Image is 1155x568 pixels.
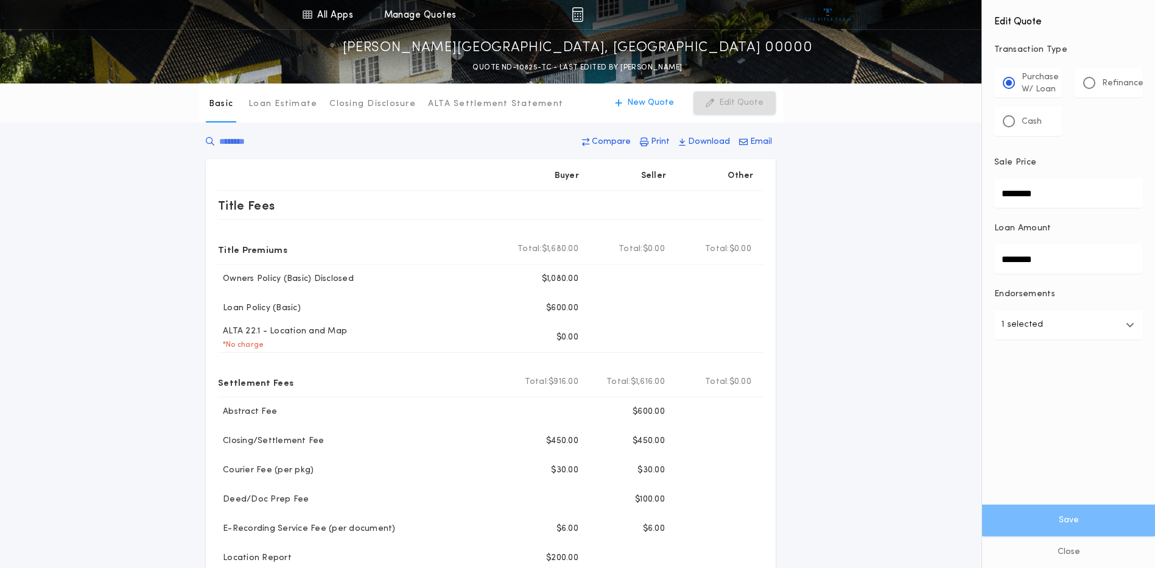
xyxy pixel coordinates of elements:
h4: Edit Quote [994,7,1143,29]
p: Endorsements [994,288,1143,300]
button: Edit Quote [693,91,776,115]
img: img [572,7,583,22]
span: $1,616.00 [631,376,665,388]
button: New Quote [603,91,686,115]
p: QUOTE ND-10825-TC - LAST EDITED BY [PERSON_NAME] [472,62,682,74]
p: Location Report [218,552,292,564]
p: Courier Fee (per pkg) [218,464,314,477]
button: Print [636,131,673,153]
p: $450.00 [633,435,665,447]
p: Cash [1022,116,1042,128]
span: $0.00 [729,376,751,388]
p: Print [651,136,670,148]
p: $6.00 [643,523,665,535]
p: E-Recording Service Fee (per document) [218,523,396,535]
p: Edit Quote [719,97,764,109]
p: $6.00 [556,523,578,535]
p: $450.00 [546,435,578,447]
p: Loan Policy (Basic) [218,302,301,314]
p: Closing/Settlement Fee [218,435,325,447]
p: 1 selected [1002,318,1043,332]
span: $0.00 [729,243,751,255]
p: Deed/Doc Prep Fee [218,494,309,506]
p: ALTA Settlement Statement [428,98,563,110]
input: Sale Price [994,179,1143,208]
p: $100.00 [635,494,665,506]
button: Compare [578,131,634,153]
p: Sale Price [994,157,1036,169]
input: Loan Amount [994,244,1143,274]
button: 1 selected [994,310,1143,339]
p: ALTA 22.1 - Location and Map [218,325,347,338]
p: Seller [641,170,667,182]
p: Loan Amount [994,222,1051,235]
span: $0.00 [643,243,665,255]
p: $600.00 [633,406,665,418]
p: $600.00 [546,302,578,314]
p: $30.00 [551,464,578,477]
p: Refinance [1102,77,1143,90]
b: Total: [606,376,631,388]
p: Loan Estimate [248,98,317,110]
p: Title Premiums [218,240,287,259]
p: Transaction Type [994,44,1143,56]
b: Total: [518,243,542,255]
p: Basic [209,98,233,110]
p: Email [750,136,772,148]
b: Total: [705,376,729,388]
p: Other [728,170,754,182]
button: Download [675,131,734,153]
p: $0.00 [556,332,578,344]
b: Total: [619,243,643,255]
p: Purchase W/ Loan [1022,71,1059,96]
p: Buyer [555,170,579,182]
p: Compare [592,136,631,148]
span: $916.00 [549,376,578,388]
p: Settlement Fees [218,372,293,392]
p: $200.00 [546,552,578,564]
p: Owners Policy (Basic) Disclosed [218,273,354,285]
b: Total: [525,376,549,388]
p: Closing Disclosure [329,98,416,110]
p: Abstract Fee [218,406,277,418]
p: $1,080.00 [542,273,578,285]
p: * No charge [218,340,264,350]
p: Download [688,136,730,148]
button: Save [982,505,1155,536]
b: Total: [705,243,729,255]
button: Close [982,536,1155,568]
p: [PERSON_NAME][GEOGRAPHIC_DATA], [GEOGRAPHIC_DATA] 00000 [343,38,813,58]
img: vs-icon [805,9,851,21]
span: $1,680.00 [542,243,578,255]
p: $30.00 [637,464,665,477]
p: New Quote [627,97,674,109]
p: Title Fees [218,196,275,215]
button: Email [735,131,776,153]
